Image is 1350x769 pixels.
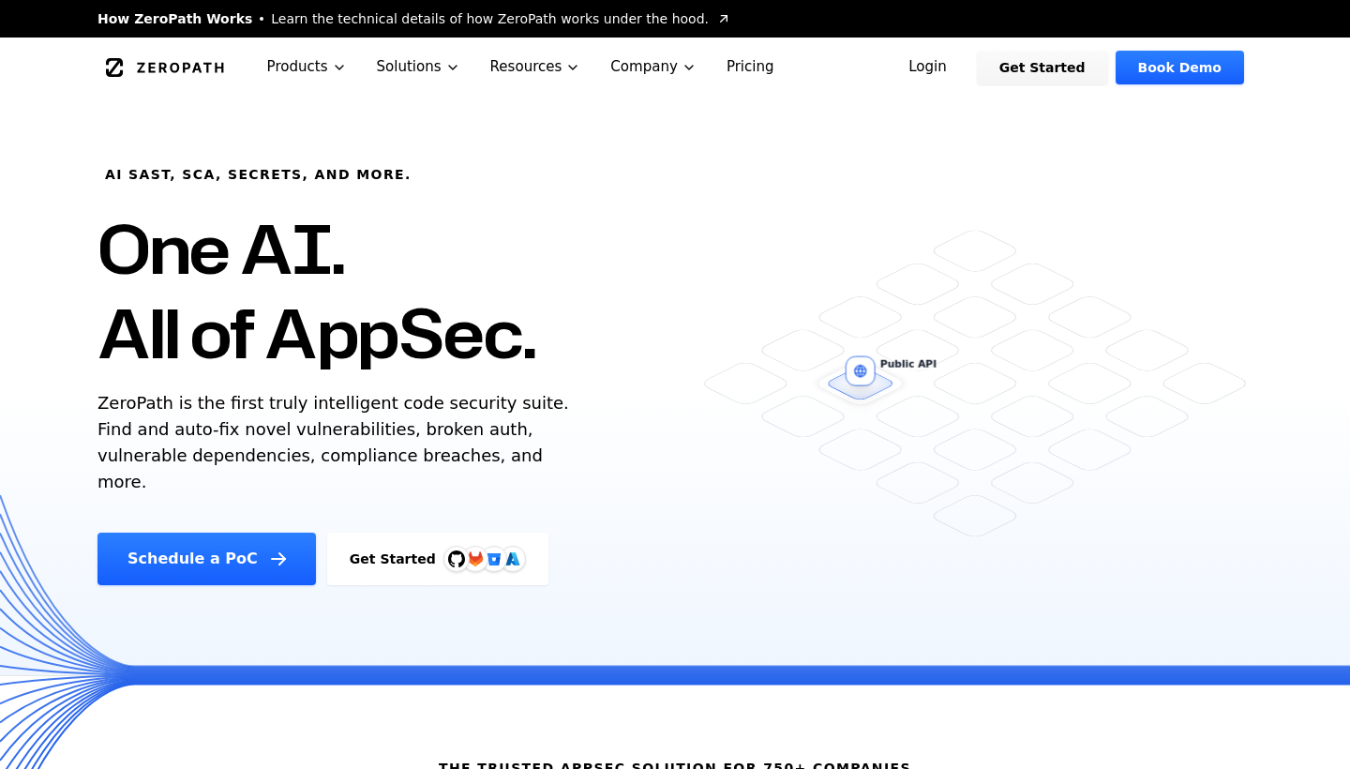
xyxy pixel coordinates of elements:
img: Azure [505,551,520,566]
a: Get StartedGitHubGitLabAzure [327,533,548,585]
h1: One AI. All of AppSec. [97,206,535,375]
span: How ZeroPath Works [97,9,252,28]
a: How ZeroPath WorksLearn the technical details of how ZeroPath works under the hood. [97,9,731,28]
p: ZeroPath is the first truly intelligent code security suite. Find and auto-fix novel vulnerabilit... [97,390,577,495]
svg: Bitbucket [484,549,504,569]
a: Book Demo [1116,51,1244,84]
button: Company [595,38,712,97]
img: GitLab [457,540,494,578]
button: Products [252,38,362,97]
a: Login [886,51,969,84]
button: Solutions [362,38,475,97]
button: Resources [475,38,596,97]
h6: AI SAST, SCA, Secrets, and more. [105,165,412,184]
a: Get Started [977,51,1108,84]
img: GitHub [448,550,465,567]
a: Pricing [712,38,789,97]
a: Schedule a PoC [97,533,316,585]
nav: Global [75,38,1275,97]
span: Learn the technical details of how ZeroPath works under the hood. [271,9,709,28]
